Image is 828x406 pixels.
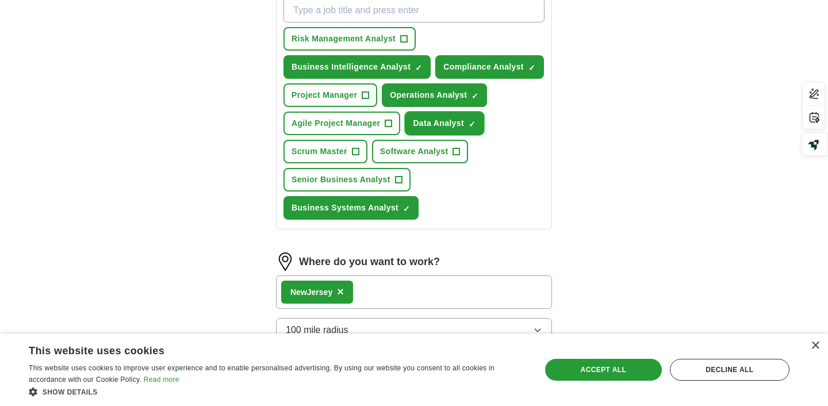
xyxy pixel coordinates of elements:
[403,204,410,213] span: ✓
[276,252,294,271] img: location.png
[29,364,494,384] span: This website uses cookies to improve user experience and to enable personalised advertising. By u...
[283,27,416,51] button: Risk Management Analyst
[337,284,344,301] button: ×
[29,340,497,358] div: This website uses cookies
[299,254,440,270] label: Where do you want to work?
[292,117,380,129] span: Agile Project Manager
[283,168,411,191] button: Senior Business Analyst
[405,112,484,135] button: Data Analyst✓
[43,388,98,396] span: Show details
[528,63,535,72] span: ✓
[283,196,419,220] button: Business Systems Analyst✓
[372,140,469,163] button: Software Analyst
[292,61,411,73] span: Business Intelligence Analyst
[292,89,357,101] span: Project Manager
[283,112,400,135] button: Agile Project Manager
[415,63,422,72] span: ✓
[382,83,487,107] button: Operations Analyst✓
[390,89,467,101] span: Operations Analyst
[413,117,464,129] span: Data Analyst
[292,202,398,214] span: Business Systems Analyst
[144,376,179,384] a: Read more, opens a new window
[471,91,478,101] span: ✓
[290,288,307,297] strong: New
[670,359,789,381] div: Decline all
[292,33,396,45] span: Risk Management Analyst
[545,359,662,381] div: Accept all
[29,386,526,397] div: Show details
[283,140,367,163] button: Scrum Master
[290,286,332,298] div: Jersey
[286,323,348,337] span: 100 mile radius
[380,145,448,158] span: Software Analyst
[292,145,347,158] span: Scrum Master
[469,120,476,129] span: ✓
[435,55,544,79] button: Compliance Analyst✓
[443,61,524,73] span: Compliance Analyst
[283,55,431,79] button: Business Intelligence Analyst✓
[292,174,390,186] span: Senior Business Analyst
[337,285,344,298] span: ×
[283,83,377,107] button: Project Manager
[811,342,819,350] div: Close
[276,318,552,342] button: 100 mile radius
